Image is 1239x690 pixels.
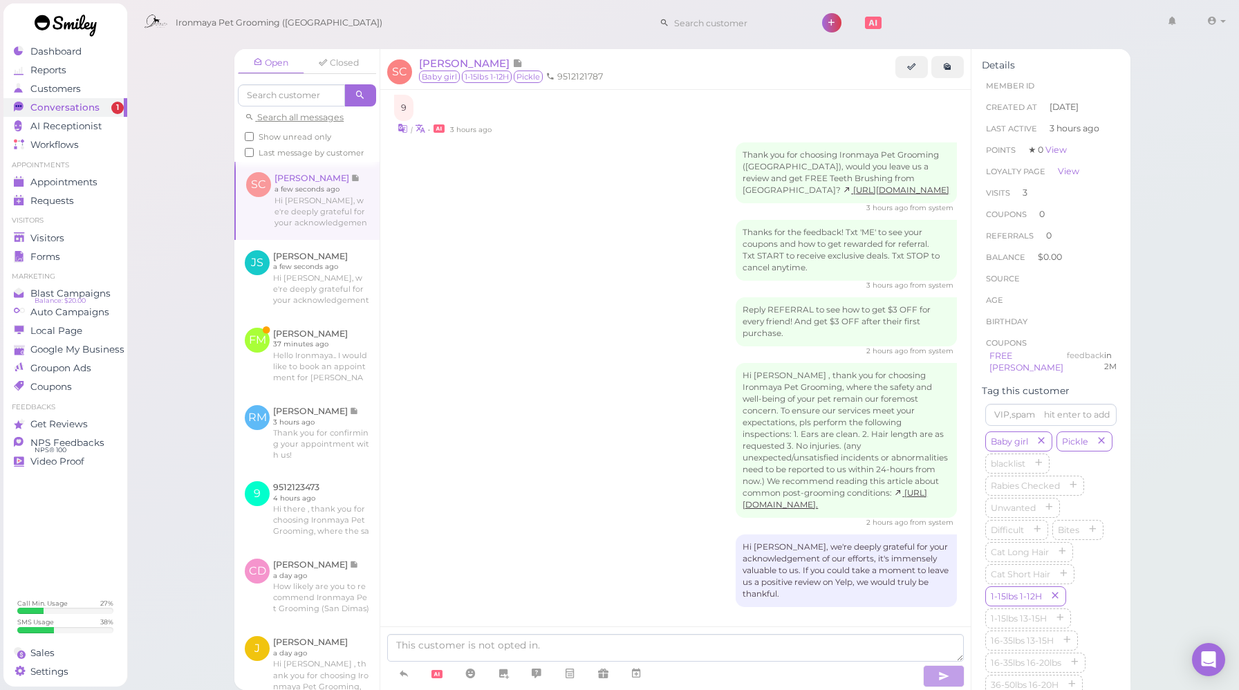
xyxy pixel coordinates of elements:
span: Created At [986,102,1037,112]
span: Referrals [986,231,1034,241]
span: Appointments [30,176,97,188]
span: 16-35lbs 13-15H [988,635,1056,646]
div: SMS Usage [17,617,54,626]
span: from system [910,346,953,355]
span: Rabies Checked [988,481,1063,491]
div: Call Min. Usage [17,599,68,608]
span: Visits [986,188,1010,198]
span: Pickle [1059,436,1091,447]
a: Video Proof [3,452,127,471]
span: Cat Short Hair [988,569,1053,579]
span: Customers [30,83,81,95]
span: Local Page [30,325,82,337]
a: Search all messages [245,112,344,122]
span: from system [910,518,953,527]
span: Bites [1055,525,1082,535]
span: Source [986,274,1020,283]
a: Visitors [3,229,127,248]
span: Balance: $20.00 [35,295,86,306]
a: Requests [3,192,127,210]
a: Settings [3,662,127,681]
span: Show unread only [259,132,331,142]
div: • [394,121,957,136]
span: Blast Campaigns [30,288,111,299]
span: SC [387,59,412,84]
div: Open Intercom Messenger [1192,643,1225,676]
a: Sales [3,644,127,662]
span: 08/28/2025 02:34pm [866,518,910,527]
span: Birthday [986,317,1027,326]
a: [URL][DOMAIN_NAME] [843,185,949,195]
span: Loyalty page [986,167,1045,176]
span: Reports [30,64,66,76]
a: Appointments [3,173,127,192]
a: NPS Feedbacks NPS® 100 [3,433,127,452]
div: 27 % [100,599,113,608]
span: Visitors [30,232,64,244]
span: Note [512,57,523,70]
li: Marketing [3,272,127,281]
span: Conversations [30,102,100,113]
a: Coupons [3,377,127,396]
a: Customers [3,80,127,98]
span: Sales [30,647,55,659]
span: age [986,295,1003,305]
div: Thanks for the feedback! Txt 'ME' to see your coupons and how to get rewarded for referral. Txt S... [736,220,957,281]
span: Baby girl [988,436,1031,447]
span: AI Receptionist [30,120,102,132]
span: Unwanted [988,503,1038,513]
input: VIP,spam [985,404,1117,426]
div: 9 [394,95,413,121]
div: Hi [PERSON_NAME], we're deeply grateful for your acknowledgement of our efforts, it's immensely v... [736,534,957,607]
div: feedback [1067,350,1104,375]
a: Blast Campaigns Balance: $20.00 [3,284,127,303]
span: 1-15lbs 1-12H [462,71,512,83]
span: 08/28/2025 01:18pm [450,125,492,134]
div: Hi [PERSON_NAME] , thank you for choosing Ironmaya Pet Grooming, where the safety and well-being ... [736,363,957,517]
li: 3 [982,182,1120,204]
input: Search customer [669,12,803,34]
span: Coupons [30,381,72,393]
a: Dashboard [3,42,127,61]
span: Baby girl [419,71,460,83]
span: [DATE] [1050,101,1079,113]
li: 9512121787 [543,71,606,83]
span: 08/28/2025 01:23pm [866,281,910,290]
div: Thank you for choosing Ironmaya Pet Grooming ([GEOGRAPHIC_DATA]), would you leave us a review and... [736,142,957,203]
span: from system [910,203,953,212]
span: Auto Campaigns [30,306,109,318]
input: Show unread only [245,132,254,141]
a: View [1058,166,1079,176]
a: Local Page [3,321,127,340]
span: Cat Long Hair [988,547,1052,557]
li: 0 [982,203,1120,225]
a: Open [238,53,304,74]
div: Tag this customer [982,385,1120,397]
span: 36-50lbs 16-20H [988,680,1061,690]
a: Groupon Ads [3,359,127,377]
a: Reports [3,61,127,80]
span: $0.00 [1038,252,1062,262]
span: Get Reviews [30,418,88,430]
span: Workflows [30,139,79,151]
input: Last message by customer [245,148,254,157]
span: Video Proof [30,456,84,467]
span: Difficult [988,525,1027,535]
a: [PERSON_NAME] [419,57,523,70]
span: Settings [30,666,68,678]
div: 38 % [100,617,113,626]
span: Dashboard [30,46,82,57]
span: [PERSON_NAME] [419,57,512,70]
span: Points [986,145,1016,155]
a: View [1045,144,1067,155]
span: Pickle [514,71,543,83]
span: Groupon Ads [30,362,91,374]
span: 1-15lbs 1-12H [988,591,1045,602]
a: Auto Campaigns [3,303,127,321]
a: Conversations 1 [3,98,127,117]
span: blacklist [988,458,1028,469]
span: from system [910,281,953,290]
li: Appointments [3,160,127,170]
div: hit enter to add [1044,409,1110,421]
span: Last Active [986,124,1037,133]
